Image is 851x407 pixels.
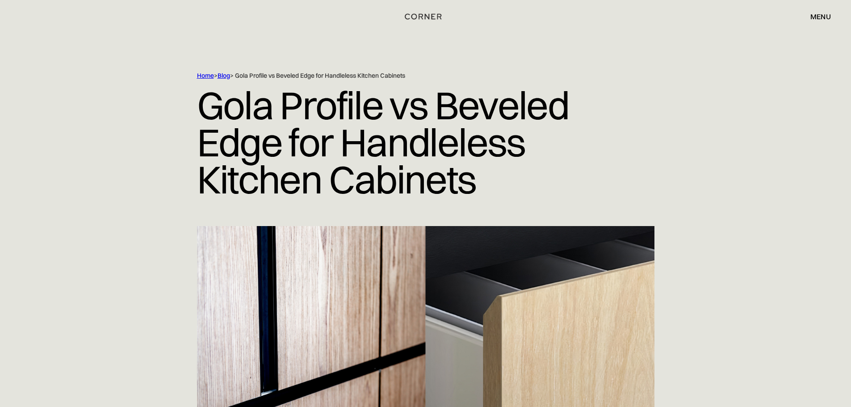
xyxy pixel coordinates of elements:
div: menu [810,13,831,20]
a: Blog [218,71,230,80]
a: Home [197,71,214,80]
a: home [395,11,456,22]
div: > > Gola Profile vs Beveled Edge for Handleless Kitchen Cabinets [197,71,617,80]
div: menu [801,9,831,24]
h1: Gola Profile vs Beveled Edge for Handleless Kitchen Cabinets [197,80,654,205]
